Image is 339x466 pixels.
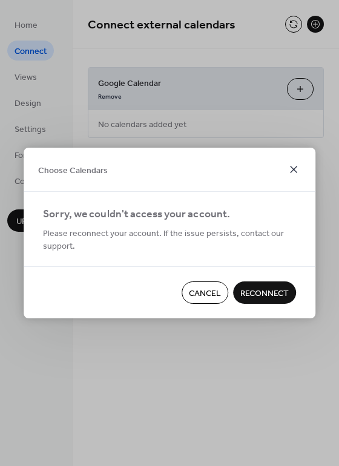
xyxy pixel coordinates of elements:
[240,287,289,300] span: Reconnect
[38,164,108,177] span: Choose Calendars
[43,228,296,253] span: Please reconnect your account. If the issue persists, contact our support.
[233,281,296,304] button: Reconnect
[182,281,228,304] button: Cancel
[189,287,221,300] span: Cancel
[43,206,294,223] div: Sorry, we couldn't access your account.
